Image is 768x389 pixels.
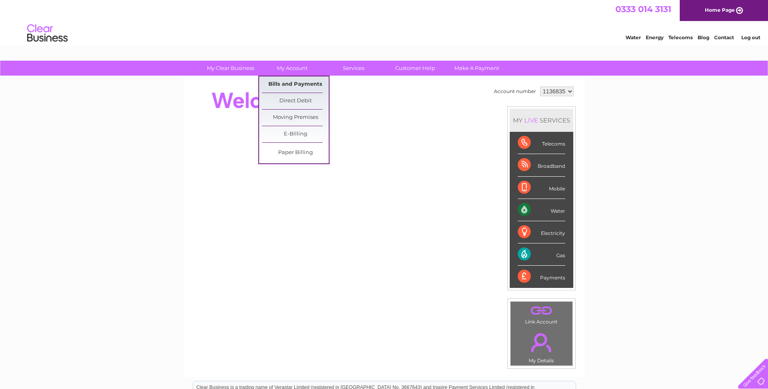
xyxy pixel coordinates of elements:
[518,266,565,288] div: Payments
[615,4,671,14] a: 0333 014 3131
[518,199,565,221] div: Water
[262,76,329,93] a: Bills and Payments
[262,145,329,161] a: Paper Billing
[513,328,570,357] a: .
[262,126,329,142] a: E-Billing
[668,34,693,40] a: Telecoms
[513,304,570,318] a: .
[510,326,573,366] td: My Details
[646,34,664,40] a: Energy
[193,4,576,39] div: Clear Business is a trading name of Verastar Limited (registered in [GEOGRAPHIC_DATA] No. 3667643...
[262,110,329,126] a: Moving Premises
[320,61,387,76] a: Services
[510,301,573,327] td: Link Account
[27,21,68,46] img: logo.png
[262,93,329,109] a: Direct Debit
[714,34,734,40] a: Contact
[518,132,565,154] div: Telecoms
[518,243,565,266] div: Gas
[443,61,510,76] a: Make A Payment
[510,109,573,132] div: MY SERVICES
[518,177,565,199] div: Mobile
[523,116,540,124] div: LIVE
[518,154,565,176] div: Broadband
[625,34,641,40] a: Water
[382,61,449,76] a: Customer Help
[259,61,325,76] a: My Account
[698,34,709,40] a: Blog
[197,61,264,76] a: My Clear Business
[492,85,538,98] td: Account number
[741,34,760,40] a: Log out
[518,221,565,243] div: Electricity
